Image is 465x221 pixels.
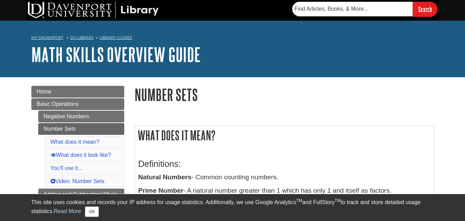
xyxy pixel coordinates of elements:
[31,98,124,110] a: Basic Operations
[31,35,63,41] a: My Davenport
[54,208,81,214] a: Read More
[38,189,124,209] a: Adding and Subtracting Whole Numbers
[138,186,430,196] p: - A natural number greater than 1 which has only 1 and itself as factors.
[135,126,434,144] h2: What does it mean?
[31,86,124,98] a: Home
[37,89,52,94] span: Home
[38,111,124,122] a: Negative Numbers
[292,2,413,16] input: Find Articles, Books, & More...
[135,86,434,103] h1: Number Sets
[335,198,341,203] sup: TM
[38,123,124,135] a: Number Sets
[138,172,430,182] p: - Common counting numbers.
[51,152,111,158] a: What does it look like?
[85,207,98,217] button: Close
[138,159,430,169] h3: Definitions:
[51,139,99,145] a: What does it mean?
[138,187,183,194] b: Prime Number
[31,44,201,65] a: Math Skills Overview Guide
[292,2,437,17] form: Searches DU Library's articles, books, and more
[413,2,437,17] input: Search
[138,173,192,181] b: Natural Numbers
[51,165,83,171] a: You'll use it...
[31,198,434,217] div: This site uses cookies and records your IP address for usage statistics. Additionally, we use Goo...
[296,198,302,203] sup: TM
[51,178,105,184] a: Video: Number Sets
[70,35,94,40] a: DU Library
[99,35,132,40] a: Library Guides
[31,33,434,44] nav: breadcrumb
[37,101,79,107] span: Basic Operations
[28,2,159,18] img: DU Library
